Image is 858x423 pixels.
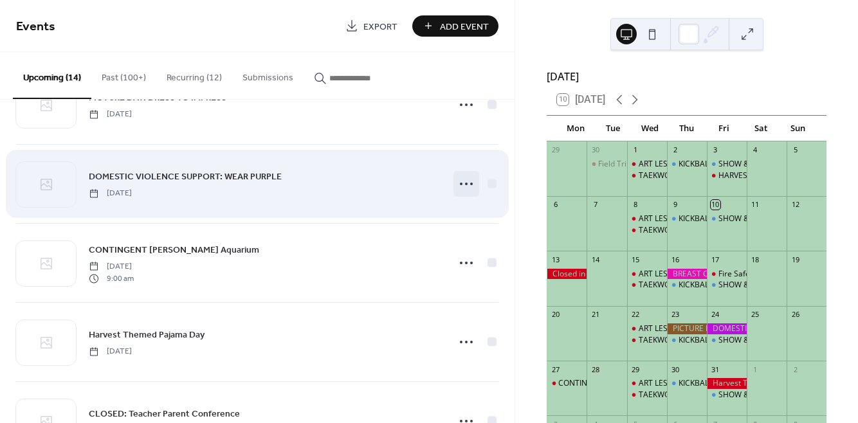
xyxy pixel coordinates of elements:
div: KICKBALL, SOCCER [679,213,746,224]
a: Export [336,15,407,37]
div: ART LESSONS [627,213,667,224]
div: 5 [790,145,800,155]
div: SHOW & SHARE [718,213,776,224]
div: 27 [551,364,560,374]
div: 19 [790,255,800,264]
div: KICKBALL, SOCCER [667,213,707,224]
div: HARVEST FEST CELEBRATION [718,170,824,181]
button: Past (100+) [91,52,156,98]
div: SHOW & SHARE [707,390,747,401]
div: SHOW & SHARE [718,390,776,401]
div: SHOW & SHARE [718,159,776,170]
div: Field Trip: County Line Orchard [598,159,708,170]
div: 1 [751,364,760,374]
span: Harvest Themed Pajama Day [89,328,205,342]
div: 3 [711,145,720,155]
div: 23 [671,310,680,319]
div: ART LESSONS [639,159,688,170]
div: Fire Safety [718,269,756,280]
div: ART LESSONS [639,378,688,389]
a: Harvest Themed Pajama Day [89,327,205,342]
div: 4 [751,145,760,155]
div: 16 [671,255,680,264]
span: [DATE] [89,261,134,273]
a: Add Event [412,15,498,37]
div: SHOW & SHARE [718,280,776,291]
div: TAEKWONDO [639,280,688,291]
div: DOMESTIC VIOLENCE SUPPORT: WEAR PURPLE [707,323,747,334]
span: Export [363,20,397,33]
button: Submissions [232,52,304,98]
div: 21 [590,310,600,319]
div: 12 [790,200,800,210]
div: ART LESSONS [627,269,667,280]
div: 28 [590,364,600,374]
div: Fire Safety [707,269,747,280]
a: CLOSED: Teacher Parent Conference [89,406,240,421]
div: Tue [594,116,632,141]
div: 13 [551,255,560,264]
div: 31 [711,364,720,374]
div: SHOW & SHARE [707,213,747,224]
span: [DATE] [89,109,132,120]
div: SHOW & SHARE [707,159,747,170]
div: Harvest Themed Pajama Day [707,378,747,389]
span: DOMESTIC VIOLENCE SUPPORT: WEAR PURPLE [89,170,282,184]
div: SHOW & SHARE [707,335,747,346]
div: TAEKWONDO [639,170,688,181]
div: Sun [779,116,816,141]
div: HARVEST FEST CELEBRATION [707,170,747,181]
div: [DATE] [547,69,826,84]
div: 18 [751,255,760,264]
div: 11 [751,200,760,210]
div: ART LESSONS [639,323,688,334]
div: ART LESSONS [639,269,688,280]
div: 9 [671,200,680,210]
div: 10 [711,200,720,210]
span: CONTINGENT [PERSON_NAME] Aquarium [89,244,259,257]
div: TAEKWONDO [627,390,667,401]
div: CONTINGENT Shedd Aquarium [547,378,587,389]
button: Upcoming (14) [13,52,91,99]
div: 30 [590,145,600,155]
div: 1 [631,145,641,155]
div: Field Trip: County Line Orchard [587,159,626,170]
div: CONTINGENT [PERSON_NAME] Aquarium [558,378,707,389]
div: ART LESSONS [639,213,688,224]
div: Thu [668,116,706,141]
div: TAEKWONDO [627,280,667,291]
div: 30 [671,364,680,374]
div: 8 [631,200,641,210]
div: ART LESSONS [627,378,667,389]
div: Mon [557,116,594,141]
div: TAEKWONDO [639,335,688,346]
div: 26 [790,310,800,319]
div: TAEKWONDO [627,335,667,346]
div: 2 [671,145,680,155]
span: [DATE] [89,188,132,199]
a: CONTINGENT [PERSON_NAME] Aquarium [89,242,259,257]
div: TAEKWONDO [627,225,667,236]
div: PICTURE DAY: DRESS TO IMPRESS [667,323,707,334]
div: Wed [631,116,668,141]
div: Closed in observance of Indigenous Peoples Day [547,269,587,280]
span: 9:00 am [89,273,134,284]
div: KICKBALL, SOCCER [667,378,707,389]
div: 29 [551,145,560,155]
button: Recurring (12) [156,52,232,98]
div: ART LESSONS [627,159,667,170]
div: 22 [631,310,641,319]
div: SHOW & SHARE [718,335,776,346]
div: TAEKWONDO [639,225,688,236]
div: 6 [551,200,560,210]
div: ART LESSONS [627,323,667,334]
div: 24 [711,310,720,319]
span: [DATE] [89,346,132,357]
div: BREAST CANCER WALK: WEAR PINK [667,269,707,280]
div: Fri [705,116,742,141]
a: DOMESTIC VIOLENCE SUPPORT: WEAR PURPLE [89,169,282,184]
div: 15 [631,255,641,264]
div: 25 [751,310,760,319]
div: 7 [590,200,600,210]
div: KICKBALL, SOCCER [679,159,746,170]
